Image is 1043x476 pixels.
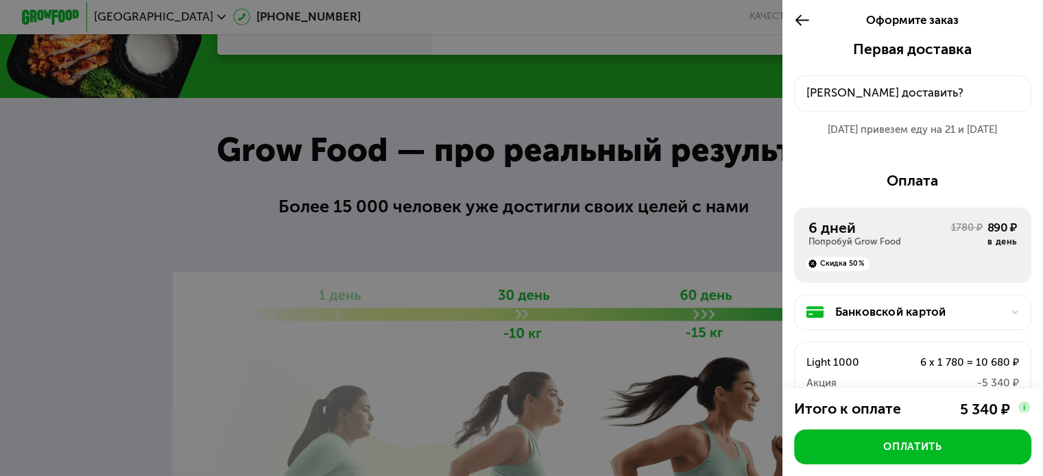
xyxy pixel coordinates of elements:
[808,236,951,248] div: Попробуй Grow Food
[806,375,891,392] div: Акция
[794,429,1031,464] button: Оплатить
[806,354,891,371] div: Light 1000
[794,400,925,418] div: Итого к оплате
[794,40,1031,58] div: Первая доставка
[891,375,1019,392] div: -5 340 ₽
[806,84,1020,101] div: [PERSON_NAME] доставить?
[950,221,982,248] div: 1780 ₽
[835,303,1002,321] div: Банковской картой
[891,354,1019,371] div: 6 x 1 780 = 10 680 ₽
[808,219,951,236] div: 6 дней
[987,236,1017,248] div: в день
[987,219,1017,236] div: 890 ₽
[866,13,959,27] span: Оформите заказ
[794,123,1031,137] div: [DATE] привезем еду на 21 и [DATE]
[959,401,1009,418] div: 5 340 ₽
[806,257,870,271] div: Скидка 50%
[794,172,1031,189] div: Оплата
[794,75,1031,112] button: [PERSON_NAME] доставить?
[883,440,942,454] div: Оплатить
